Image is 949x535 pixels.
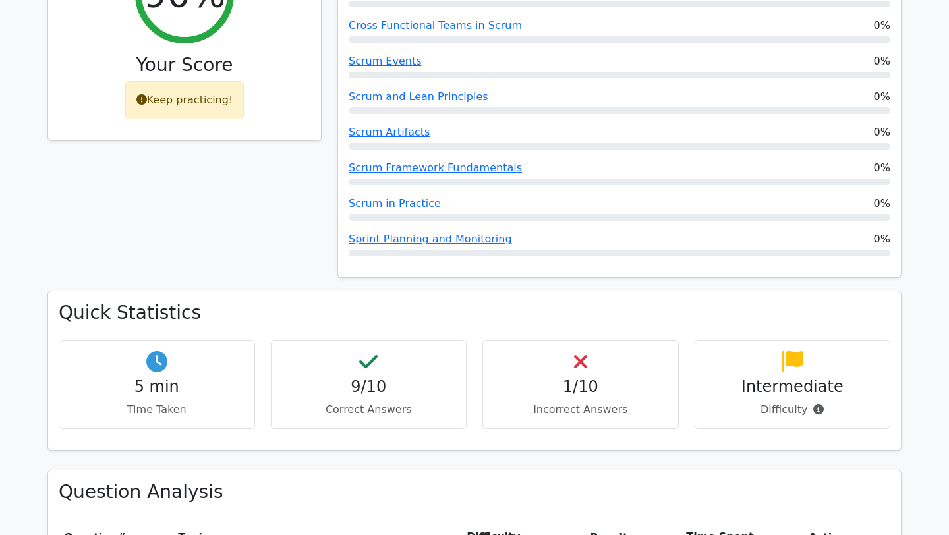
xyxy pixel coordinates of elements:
[349,55,422,67] a: Scrum Events
[874,160,890,176] span: 0%
[874,89,890,105] span: 0%
[349,161,522,174] a: Scrum Framework Fundamentals
[706,378,880,397] h4: Intermediate
[874,18,890,34] span: 0%
[874,125,890,140] span: 0%
[494,378,668,397] h4: 1/10
[282,378,456,397] h4: 9/10
[70,402,244,418] p: Time Taken
[70,378,244,397] h4: 5 min
[874,53,890,69] span: 0%
[349,19,522,32] a: Cross Functional Teams in Scrum
[874,196,890,211] span: 0%
[59,481,890,503] h3: Question Analysis
[874,231,890,247] span: 0%
[494,402,668,418] p: Incorrect Answers
[125,81,244,119] div: Keep practicing!
[349,197,441,210] a: Scrum in Practice
[282,402,456,418] p: Correct Answers
[349,233,512,245] a: Sprint Planning and Monitoring
[706,402,880,418] p: Difficulty
[349,126,430,138] a: Scrum Artifacts
[59,54,310,76] h3: Your Score
[349,90,488,103] a: Scrum and Lean Principles
[59,302,890,324] h3: Quick Statistics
